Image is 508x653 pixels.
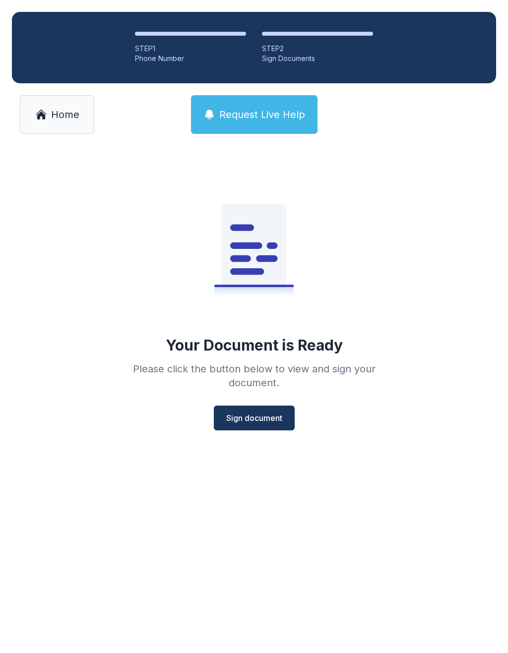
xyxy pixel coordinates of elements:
[262,54,373,63] div: Sign Documents
[166,336,343,354] div: Your Document is Ready
[111,362,397,390] div: Please click the button below to view and sign your document.
[135,44,246,54] div: STEP 1
[51,108,79,121] span: Home
[219,108,305,121] span: Request Live Help
[226,412,282,424] span: Sign document
[135,54,246,63] div: Phone Number
[262,44,373,54] div: STEP 2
